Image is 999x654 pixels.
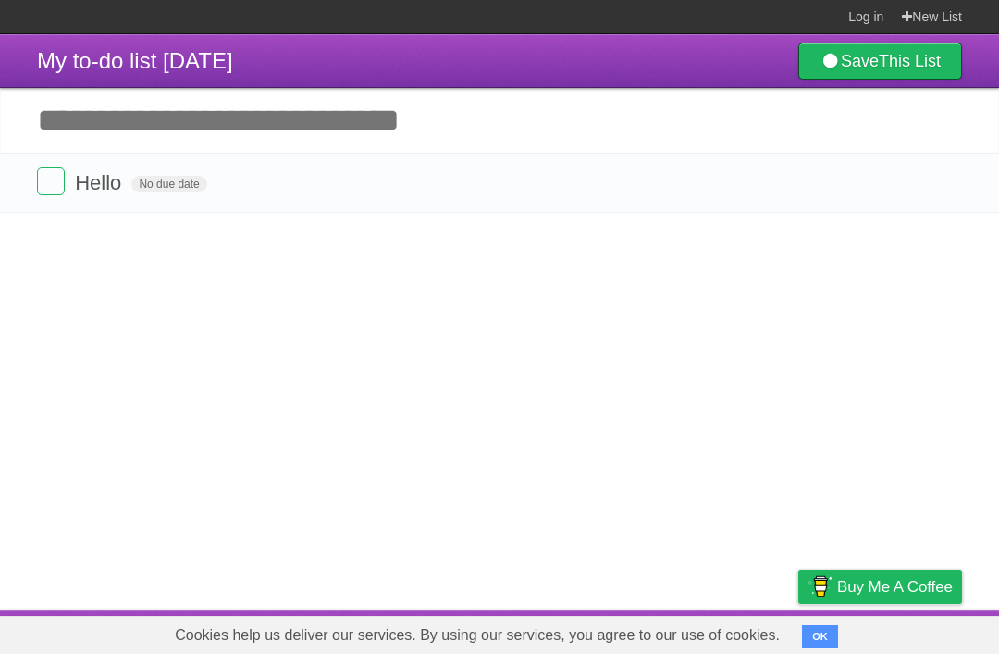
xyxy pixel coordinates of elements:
a: Buy me a coffee [798,570,962,604]
span: My to-do list [DATE] [37,48,233,73]
b: This List [879,52,941,70]
img: Buy me a coffee [808,571,832,602]
label: Done [37,167,65,195]
a: Terms [711,614,752,649]
span: Buy me a coffee [837,571,953,603]
a: Privacy [774,614,822,649]
a: Suggest a feature [845,614,962,649]
span: Cookies help us deliver our services. By using our services, you agree to our use of cookies. [156,617,798,654]
button: OK [802,625,838,648]
span: No due date [131,176,206,192]
a: About [552,614,591,649]
span: Hello [75,171,126,194]
a: SaveThis List [798,43,962,80]
a: Developers [613,614,688,649]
